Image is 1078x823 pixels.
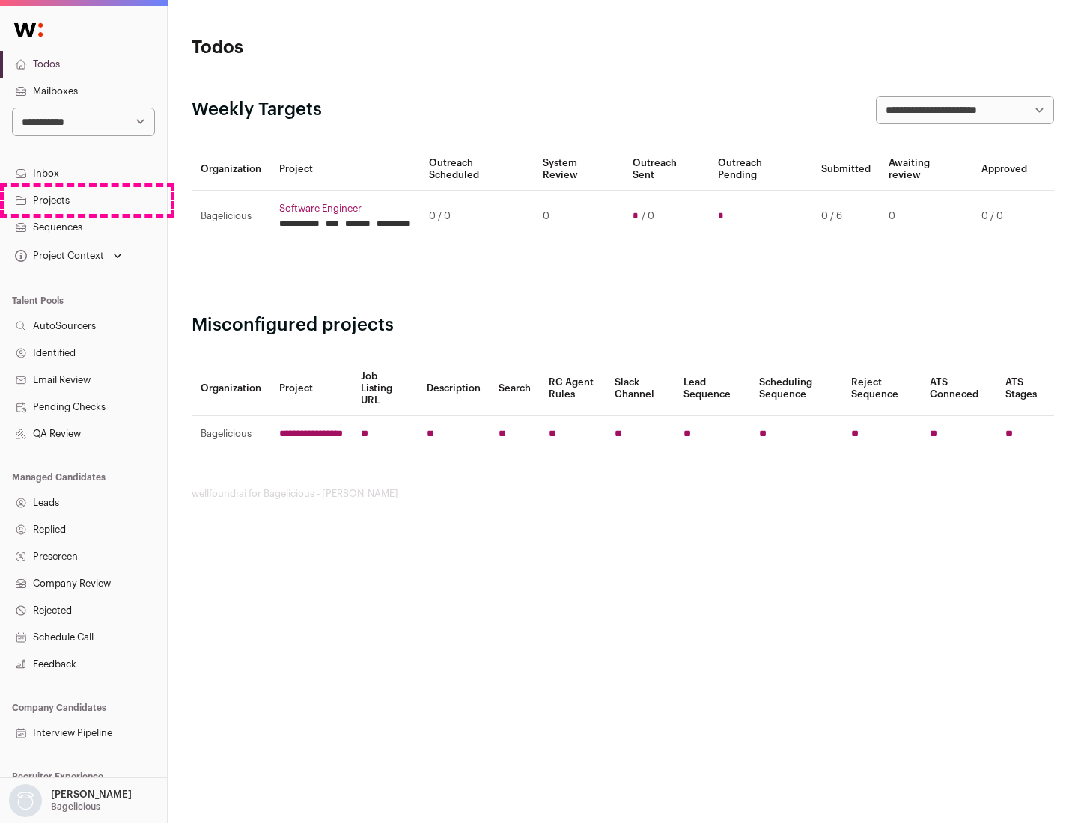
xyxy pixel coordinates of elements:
[642,210,654,222] span: / 0
[534,148,623,191] th: System Review
[192,98,322,122] h2: Weekly Targets
[192,313,1054,337] h2: Misconfigured projects
[972,191,1036,242] td: 0 / 0
[812,148,880,191] th: Submitted
[418,361,490,416] th: Description
[490,361,540,416] th: Search
[842,361,922,416] th: Reject Sequence
[812,191,880,242] td: 0 / 6
[6,15,51,45] img: Wellfound
[9,784,42,817] img: nopic.png
[12,250,104,262] div: Project Context
[540,361,605,416] th: RC Agent Rules
[996,361,1054,416] th: ATS Stages
[624,148,710,191] th: Outreach Sent
[674,361,750,416] th: Lead Sequence
[750,361,842,416] th: Scheduling Sequence
[279,203,411,215] a: Software Engineer
[606,361,674,416] th: Slack Channel
[192,191,270,242] td: Bagelicious
[534,191,623,242] td: 0
[420,148,534,191] th: Outreach Scheduled
[192,36,479,60] h1: Todos
[192,361,270,416] th: Organization
[709,148,811,191] th: Outreach Pending
[270,361,352,416] th: Project
[880,191,972,242] td: 0
[192,488,1054,500] footer: wellfound:ai for Bagelicious - [PERSON_NAME]
[420,191,534,242] td: 0 / 0
[6,784,135,817] button: Open dropdown
[352,361,418,416] th: Job Listing URL
[192,148,270,191] th: Organization
[880,148,972,191] th: Awaiting review
[921,361,996,416] th: ATS Conneced
[51,789,132,801] p: [PERSON_NAME]
[270,148,420,191] th: Project
[12,245,125,266] button: Open dropdown
[972,148,1036,191] th: Approved
[192,416,270,453] td: Bagelicious
[51,801,100,813] p: Bagelicious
